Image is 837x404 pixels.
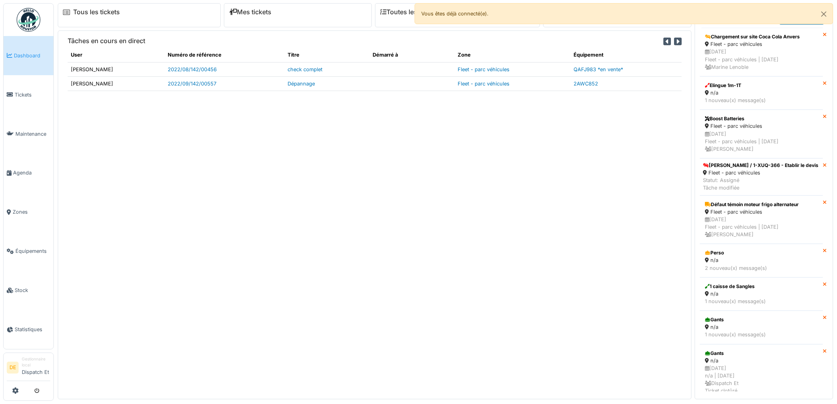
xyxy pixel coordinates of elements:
div: Statut: Assigné Tâche modifiée [703,176,818,192]
a: 2AWC852 [574,81,598,87]
div: [DATE] Fleet - parc véhicules | [DATE] Marine Lenoble [705,48,818,71]
li: DE [7,362,19,374]
span: translation missing: fr.shared.user [71,52,82,58]
a: Fleet - parc véhicules [458,81,509,87]
a: Chargement sur site Coca Cola Anvers Fleet - parc véhicules [DATE]Fleet - parc véhicules | [DATE]... [700,28,823,76]
a: check complet [288,66,322,72]
div: 1 nouveau(x) message(s) [705,331,818,338]
div: Perso [705,249,818,256]
a: Dashboard [4,36,53,75]
a: Mes tickets [229,8,271,16]
span: Statistiques [15,326,50,333]
div: n/a [705,256,818,264]
div: 1 caisse de Sangles [705,283,818,290]
span: Agenda [13,169,50,176]
a: Dépannage [288,81,315,87]
div: n/a [705,357,818,364]
a: Toutes les tâches [380,8,439,16]
div: 1 nouveau(x) message(s) [705,97,818,104]
a: Statistiques [4,310,53,349]
a: Équipements [4,231,53,271]
a: Fleet - parc véhicules [458,66,509,72]
a: Agenda [4,154,53,193]
a: Défaut témoin moteur frigo alternateur Fleet - parc véhicules [DATE]Fleet - parc véhicules | [DAT... [700,195,823,244]
a: Tous les tickets [73,8,120,16]
div: Défaut témoin moteur frigo alternateur [705,201,818,208]
span: Maintenance [15,130,50,138]
a: [PERSON_NAME] / 1-XUQ-366 - Etablir le devis Fleet - parc véhicules Statut: AssignéTâche modifiée [700,158,823,195]
div: Fleet - parc véhicules [705,208,818,216]
div: Fleet - parc véhicules [703,169,818,176]
a: Zones [4,193,53,232]
div: Gestionnaire local [22,356,50,368]
button: Close [815,4,833,25]
a: 1 caisse de Sangles n/a 1 nouveau(x) message(s) [700,277,823,311]
span: Tickets [15,91,50,99]
div: 1 nouveau(x) message(s) [705,298,818,305]
div: [DATE] n/a | [DATE] Dispatch Et Ticket clotûré [705,364,818,395]
div: Boost Batteries [705,115,818,122]
a: QAFJ983 *en vente* [574,66,623,72]
li: Dispatch Et [22,356,50,379]
div: [DATE] Fleet - parc véhicules | [DATE] [PERSON_NAME] [705,130,818,153]
a: Perso n/a 2 nouveau(x) message(s) [700,244,823,277]
div: [PERSON_NAME] / 1-XUQ-366 - Etablir le devis [703,162,818,169]
div: n/a [705,290,818,298]
a: Maintenance [4,114,53,154]
div: Gants [705,316,818,323]
a: Gants n/a 1 nouveau(x) message(s) [700,311,823,344]
span: Zones [13,208,50,216]
a: Stock [4,271,53,310]
div: 2 nouveau(x) message(s) [705,264,818,272]
a: Tickets [4,75,53,114]
a: 2022/08/142/00456 [168,66,217,72]
th: Démarré à [369,48,454,62]
td: [PERSON_NAME] [68,76,165,91]
div: Fleet - parc véhicules [705,122,818,130]
td: [PERSON_NAME] [68,62,165,76]
span: Dashboard [14,52,50,59]
div: Gants [705,350,818,357]
span: Équipements [15,247,50,255]
div: Chargement sur site Coca Cola Anvers [705,33,818,40]
h6: Tâches en cours en direct [68,37,145,45]
a: DE Gestionnaire localDispatch Et [7,356,50,381]
div: Elingue 1m-1T [705,82,818,89]
th: Équipement [570,48,682,62]
img: Badge_color-CXgf-gQk.svg [17,8,40,32]
a: Boost Batteries Fleet - parc véhicules [DATE]Fleet - parc véhicules | [DATE] [PERSON_NAME] [700,110,823,158]
div: [DATE] Fleet - parc véhicules | [DATE] [PERSON_NAME] [705,216,818,239]
a: 2022/09/142/00557 [168,81,216,87]
div: Vous êtes déjà connecté(e). [415,3,833,24]
div: n/a [705,323,818,331]
div: Fleet - parc véhicules [705,40,818,48]
div: n/a [705,89,818,97]
a: Elingue 1m-1T n/a 1 nouveau(x) message(s) [700,76,823,110]
th: Numéro de référence [165,48,284,62]
a: Gants n/a [DATE]n/a | [DATE] Dispatch EtTicket clotûré [700,344,823,400]
span: Stock [15,286,50,294]
th: Zone [454,48,570,62]
th: Titre [284,48,369,62]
